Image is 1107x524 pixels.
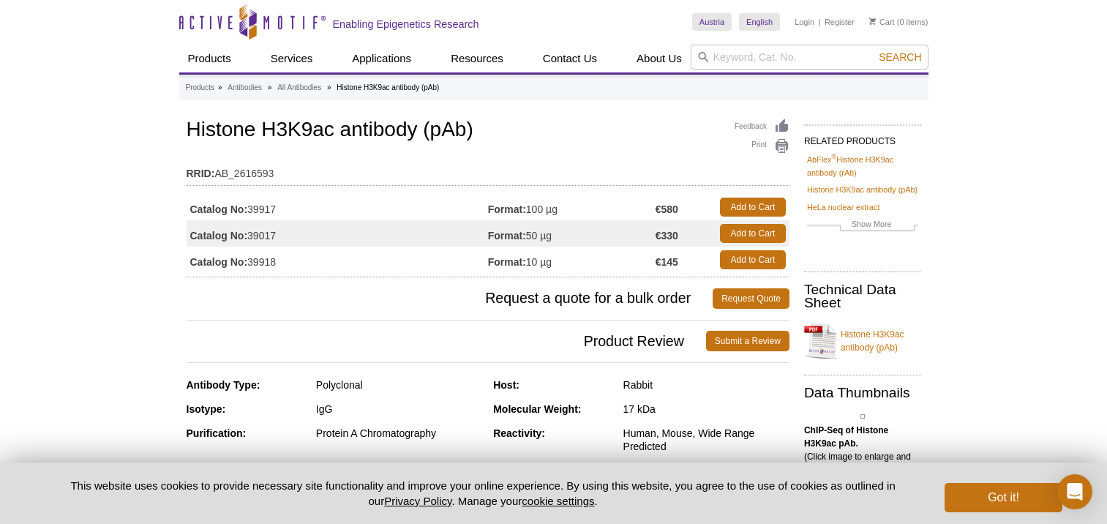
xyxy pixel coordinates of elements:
p: (Click image to enlarge and see details.) [804,424,921,476]
li: (0 items) [869,13,928,31]
h1: Histone H3K9ac antibody (pAb) [187,119,789,143]
a: Print [735,138,789,154]
a: Applications [343,45,420,72]
a: Privacy Policy [384,495,451,507]
strong: €330 [656,229,678,242]
a: Histone H3K9ac antibody (pAb) [804,319,921,363]
a: Login [795,17,814,27]
strong: Catalog No: [190,255,248,269]
td: 100 µg [488,194,656,220]
a: Products [179,45,240,72]
a: Request Quote [713,288,789,309]
input: Keyword, Cat. No. [691,45,928,70]
strong: Isotype: [187,403,226,415]
a: Add to Cart [720,198,786,217]
span: Search [879,51,921,63]
strong: Antibody Type: [187,379,260,391]
td: 50 µg [488,220,656,247]
div: IgG [316,403,482,416]
strong: Reactivity: [493,427,545,439]
a: Services [262,45,322,72]
img: Histone H3K9ac antibody (pAb) tested by ChIP-Seq. [860,414,865,419]
div: Protein A Chromatography [316,427,482,440]
td: 39918 [187,247,488,273]
button: Search [874,50,926,64]
li: Histone H3K9ac antibody (pAb) [337,83,439,91]
b: ChIP-Seq of Histone H3K9ac pAb. [804,425,888,449]
sup: ® [832,153,837,160]
div: Open Intercom Messenger [1057,474,1092,509]
a: Antibodies [228,81,262,94]
a: Contact Us [534,45,606,72]
a: Resources [442,45,512,72]
span: Product Review [187,331,706,351]
a: Histone H3K9ac antibody (pAb) [807,183,918,196]
strong: Format: [488,203,526,216]
strong: Format: [488,255,526,269]
strong: Catalog No: [190,229,248,242]
a: Feedback [735,119,789,135]
p: This website uses cookies to provide necessary site functionality and improve your online experie... [45,478,921,509]
div: 17 kDa [623,403,789,416]
a: AbFlex®Histone H3K9ac antibody (rAb) [807,153,918,179]
img: Your Cart [869,18,876,25]
h2: Data Thumbnails [804,386,921,400]
strong: Format: [488,229,526,242]
strong: Host: [493,379,519,391]
button: cookie settings [522,495,594,507]
a: Register [825,17,855,27]
a: Austria [692,13,732,31]
strong: Molecular Weight: [493,403,581,415]
div: Human, Mouse, Wide Range Predicted [623,427,789,453]
strong: €580 [656,203,678,216]
a: Cart [869,17,895,27]
a: English [739,13,780,31]
strong: €145 [656,255,678,269]
td: AB_2616593 [187,158,789,181]
h2: Technical Data Sheet [804,283,921,310]
a: Products [186,81,214,94]
span: Request a quote for a bulk order [187,288,713,309]
a: HeLa nuclear extract [807,201,880,214]
li: | [819,13,821,31]
a: Show More [807,217,918,234]
div: Polyclonal [316,378,482,392]
li: » [218,83,222,91]
td: 39917 [187,194,488,220]
div: Rabbit [623,378,789,392]
li: » [327,83,331,91]
a: Add to Cart [720,224,786,243]
li: » [268,83,272,91]
a: About Us [628,45,691,72]
a: Add to Cart [720,250,786,269]
a: Submit a Review [706,331,789,351]
strong: Purification: [187,427,247,439]
h2: Enabling Epigenetics Research [333,18,479,31]
strong: RRID: [187,167,215,180]
td: 10 µg [488,247,656,273]
button: Got it! [945,483,1062,512]
td: 39017 [187,220,488,247]
strong: Catalog No: [190,203,248,216]
h2: RELATED PRODUCTS [804,124,921,151]
a: All Antibodies [277,81,321,94]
